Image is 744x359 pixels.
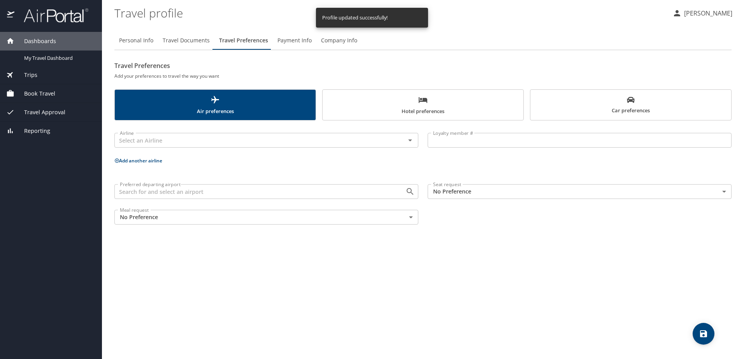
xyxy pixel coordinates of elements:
span: Reporting [14,127,50,135]
img: airportal-logo.png [15,8,88,23]
span: Book Travel [14,89,55,98]
span: Travel Approval [14,108,65,117]
input: Select an Airline [117,135,393,145]
h6: Add your preferences to travel the way you want [114,72,732,80]
h1: Travel profile [114,1,666,25]
span: Car preferences [535,96,726,115]
button: Add another airline [114,157,162,164]
div: No Preference [428,184,732,199]
button: save [693,323,714,345]
span: Air preferences [119,95,311,116]
span: Dashboards [14,37,56,45]
button: [PERSON_NAME] [669,6,735,20]
span: Personal Info [119,36,153,45]
img: icon-airportal.png [7,8,15,23]
p: [PERSON_NAME] [682,9,732,18]
span: Hotel preferences [327,95,519,116]
span: Payment Info [277,36,312,45]
div: Profile [114,31,732,50]
div: Profile updated successfully! [322,10,388,25]
div: No Preference [114,210,418,225]
div: scrollable force tabs example [114,89,732,120]
button: Open [405,186,416,197]
h2: Travel Preferences [114,59,732,72]
span: Travel Preferences [219,36,268,45]
input: Search for and select an airport [117,186,393,197]
button: Open [405,135,416,146]
span: Company Info [321,36,357,45]
span: Trips [14,71,37,79]
span: My Travel Dashboard [24,54,93,62]
span: Travel Documents [163,36,210,45]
